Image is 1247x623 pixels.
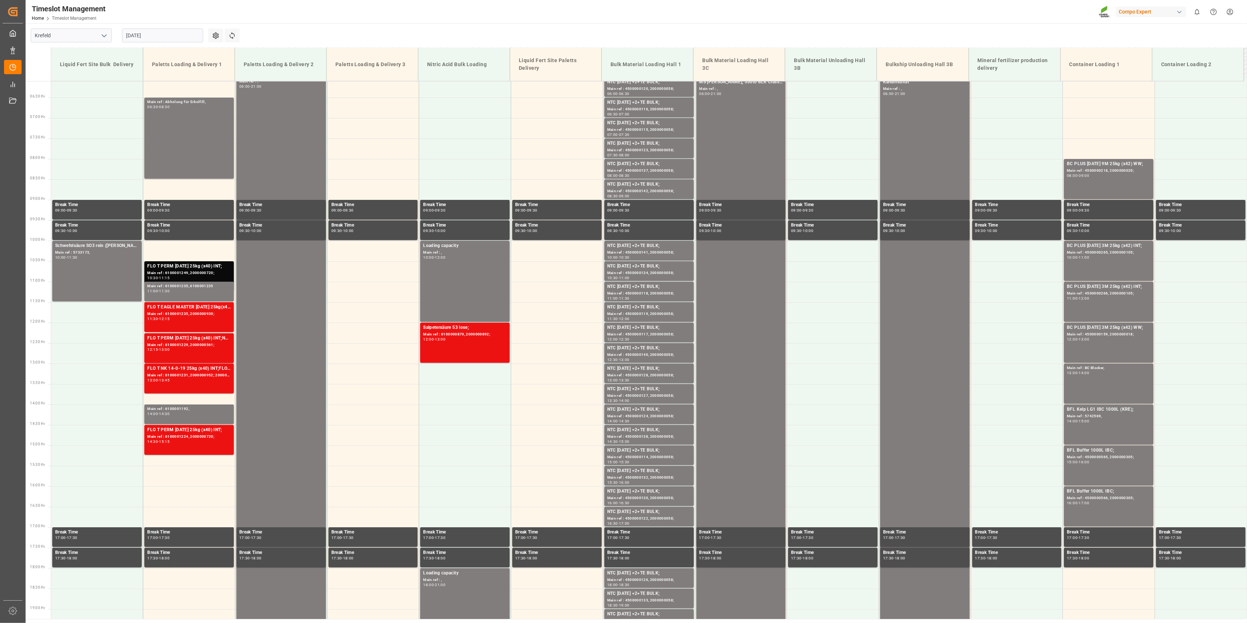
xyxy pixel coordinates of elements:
div: Main ref : 6100001235, 6100001235 [147,283,231,289]
div: - [618,358,619,361]
div: 09:00 [975,209,986,212]
div: 10:00 [1079,229,1090,232]
div: 09:00 [1159,209,1170,212]
input: Type to search/select [31,29,112,42]
div: Break Time [239,201,323,209]
div: 09:00 [699,209,710,212]
div: 06:00 [607,92,618,95]
div: Main ref : 4500000123, 2000000058; [607,147,691,153]
div: 12:00 [423,338,434,341]
div: Break Time [1159,201,1243,209]
div: 09:30 [55,229,66,232]
div: - [158,412,159,415]
span: 11:30 Hr [30,299,45,303]
div: Break Time [331,201,415,209]
div: - [710,92,711,95]
div: 08:00 [619,153,630,157]
div: 10:00 [1171,229,1181,232]
div: - [1077,174,1079,177]
span: 07:00 Hr [30,115,45,119]
span: 07:30 Hr [30,135,45,139]
div: 09:00 [607,209,618,212]
div: - [158,229,159,232]
div: 09:30 [975,229,986,232]
div: 09:30 [423,229,434,232]
div: - [158,209,159,212]
div: FLO T NK 14-0-19 25kg (x40) INT;FLO T PERM [DATE] 25kg (x40) INT;BLK CLASSIC [DATE] 25kg(x40)D,EN... [147,365,231,372]
div: Paletts Loading & Delivery 2 [241,58,320,71]
div: 10:00 [619,229,630,232]
div: 08:30 [159,105,170,109]
div: - [985,209,986,212]
div: - [250,209,251,212]
div: 09:00 [883,209,894,212]
div: - [618,399,619,402]
img: Screenshot%202023-09-29%20at%2010.02.21.png_1712312052.png [1099,5,1111,18]
div: - [618,297,619,300]
div: 09:30 [1171,209,1181,212]
div: BFL Kelp LG1 IBC 1000L (KRE); [1067,406,1151,413]
div: 09:30 [791,229,802,232]
div: 09:00 [147,209,158,212]
div: 09:30 [987,209,997,212]
div: Break Time [331,222,415,229]
span: 11:00 Hr [30,278,45,282]
div: Main ref : 4500000142, 2000000058; [607,188,691,194]
div: 07:30 [607,153,618,157]
div: 11:00 [607,297,618,300]
div: 14:00 [619,399,630,402]
div: 09:30 [895,209,905,212]
div: Break Time [423,222,507,229]
div: 09:30 [67,209,77,212]
div: Main ref : 4500000218, 2000000020; [1067,168,1151,174]
div: NTC [DATE] +2+TE BULK; [607,119,691,127]
div: Main ref : 4500000134, 2000000058; [607,270,691,276]
div: NTC [DATE] +2+TE BULK; [607,304,691,311]
div: NTC [DATE] +2+TE BULK; [607,99,691,106]
div: Main ref : , [239,79,323,85]
div: NTC [DATE] +2+TE BULK; [607,406,691,413]
div: 14:00 [1079,371,1090,375]
div: BC PLUS [DATE] 3M 25kg (x42) INT; [1067,242,1151,250]
div: Break Time [607,201,691,209]
div: Main ref : 6100000870, 2000000892; [423,331,507,338]
div: - [526,209,527,212]
div: 09:30 [331,229,342,232]
div: - [1077,338,1079,341]
div: Bulk Material Loading Hall 3C [699,54,779,75]
div: NTC [DATE] +2+TE BULK; [607,283,691,290]
div: - [1077,297,1079,300]
div: - [618,92,619,95]
div: 12:30 [607,358,618,361]
div: 08:30 [619,174,630,177]
div: 09:00 [239,209,250,212]
span: 09:30 Hr [30,217,45,221]
div: Main ref : 4500000141, 2000000058; [607,250,691,256]
div: - [1170,229,1171,232]
div: 10:00 [159,229,170,232]
div: Main ref : , [699,86,783,92]
div: Main ref : 4500000119, 2000000058; [607,311,691,317]
div: 11:15 [159,276,170,280]
div: Break Time [147,201,231,209]
div: 09:30 [343,209,354,212]
div: 06:00 [699,92,710,95]
div: 09:30 [1079,209,1090,212]
div: 12:00 [1067,338,1077,341]
input: DD.MM.YYYY [122,29,203,42]
div: 11:30 [67,256,77,259]
div: NTC [DATE] +2+TE BULK; [607,79,691,86]
div: - [66,256,67,259]
div: - [66,209,67,212]
div: 09:00 [515,209,526,212]
div: 09:30 [159,209,170,212]
div: Main ref : 4500000127, 2000000058; [607,393,691,399]
div: NTC [DATE] +2+TE BULK; [607,345,691,352]
div: Break Time [239,222,323,229]
div: Break Time [55,222,139,229]
span: 08:30 Hr [30,176,45,180]
div: 14:00 [147,412,158,415]
div: Main ref : 4500000128, 2000000058; [607,372,691,379]
div: Break Time [147,222,231,229]
div: - [158,105,159,109]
